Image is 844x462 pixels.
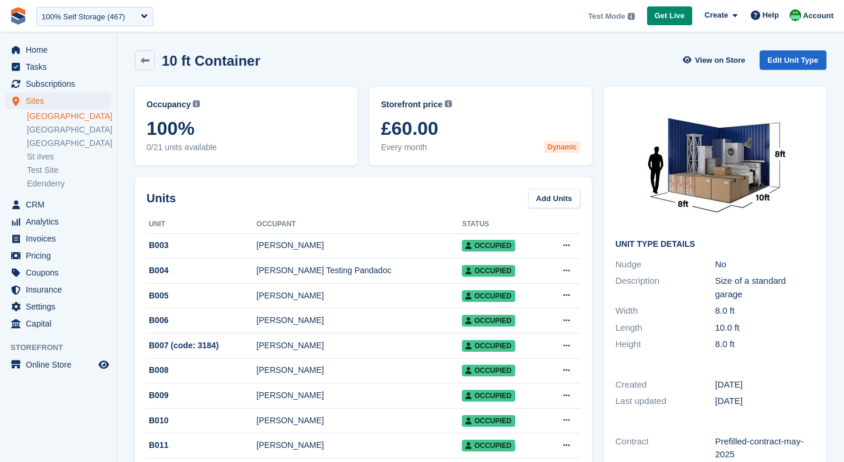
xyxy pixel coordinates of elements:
a: Test Site [27,165,111,176]
div: [DATE] [715,395,815,408]
span: Storefront price [381,98,443,111]
span: Pricing [26,247,96,264]
span: Occupancy [147,98,190,111]
div: B003 [147,239,257,252]
span: Get Live [655,10,685,22]
div: B009 [147,389,257,402]
div: Nudge [615,258,715,271]
a: Get Live [647,6,692,26]
th: Unit [147,215,257,234]
span: Test Mode [588,11,625,22]
div: [PERSON_NAME] [257,290,462,302]
a: menu [6,42,111,58]
div: [DATE] [715,378,815,392]
div: [PERSON_NAME] Testing Pandadoc [257,264,462,277]
div: B011 [147,439,257,451]
div: [PERSON_NAME] [257,439,462,451]
span: Analytics [26,213,96,230]
a: menu [6,356,111,373]
span: Tasks [26,59,96,75]
span: Occupied [462,265,515,277]
div: [PERSON_NAME] [257,415,462,427]
h2: 10 ft Container [162,53,260,69]
div: [PERSON_NAME] [257,389,462,402]
a: [GEOGRAPHIC_DATA] [27,124,111,135]
div: Last updated [615,395,715,408]
a: Edenderry [27,178,111,189]
img: icon-info-grey-7440780725fd019a000dd9b08b2336e03edf1995a4989e88bcd33f0948082b44.svg [193,100,200,107]
span: Storefront [11,342,117,354]
a: Add Units [528,189,580,208]
span: 100% [147,118,346,139]
a: menu [6,196,111,213]
div: B010 [147,415,257,427]
span: Create [705,9,728,21]
div: No [715,258,815,271]
div: B006 [147,314,257,327]
a: Preview store [97,358,111,372]
a: menu [6,298,111,315]
a: menu [6,281,111,298]
a: View on Store [682,50,750,70]
h2: Unit Type details [615,240,815,249]
span: Account [803,10,833,22]
span: £60.00 [381,118,580,139]
div: Created [615,378,715,392]
span: Occupied [462,390,515,402]
img: stora-icon-8386f47178a22dfd0bd8f6a31ec36ba5ce8667c1dd55bd0f319d3a0aa187defe.svg [9,7,27,25]
span: Occupied [462,340,515,352]
span: Occupied [462,315,515,327]
div: B008 [147,364,257,376]
img: 10-ft-container.jpg [627,98,803,230]
span: Sites [26,93,96,109]
span: Occupied [462,365,515,376]
span: Occupied [462,290,515,302]
a: menu [6,247,111,264]
div: [PERSON_NAME] [257,364,462,376]
span: View on Store [695,55,746,66]
div: [PERSON_NAME] [257,239,462,252]
span: Coupons [26,264,96,281]
a: Edit Unit Type [760,50,826,70]
div: 100% Self Storage (467) [42,11,125,23]
img: Laura Carlisle [789,9,801,21]
a: menu [6,76,111,92]
div: Width [615,304,715,318]
span: Insurance [26,281,96,298]
th: Occupant [257,215,462,234]
a: menu [6,93,111,109]
div: B007 (code: 3184) [147,339,257,352]
div: Prefilled-contract-may-2025 [715,435,815,461]
h2: Units [147,189,176,207]
div: Length [615,321,715,335]
a: menu [6,230,111,247]
th: Status [462,215,543,234]
img: icon-info-grey-7440780725fd019a000dd9b08b2336e03edf1995a4989e88bcd33f0948082b44.svg [628,13,635,20]
a: menu [6,264,111,281]
a: menu [6,59,111,75]
span: Settings [26,298,96,315]
div: 10.0 ft [715,321,815,335]
span: Occupied [462,415,515,427]
div: 8.0 ft [715,338,815,351]
span: Capital [26,315,96,332]
div: B004 [147,264,257,277]
a: menu [6,213,111,230]
div: B005 [147,290,257,302]
span: Subscriptions [26,76,96,92]
span: Help [763,9,779,21]
span: Occupied [462,240,515,252]
div: Size of a standard garage [715,274,815,301]
span: Invoices [26,230,96,247]
div: [PERSON_NAME] [257,339,462,352]
div: Description [615,274,715,301]
span: CRM [26,196,96,213]
span: Home [26,42,96,58]
span: Online Store [26,356,96,373]
a: menu [6,315,111,332]
a: St iIves [27,151,111,162]
div: Contract [615,435,715,461]
div: Dynamic [544,141,580,153]
a: [GEOGRAPHIC_DATA] [27,111,111,122]
a: [GEOGRAPHIC_DATA] [27,138,111,149]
